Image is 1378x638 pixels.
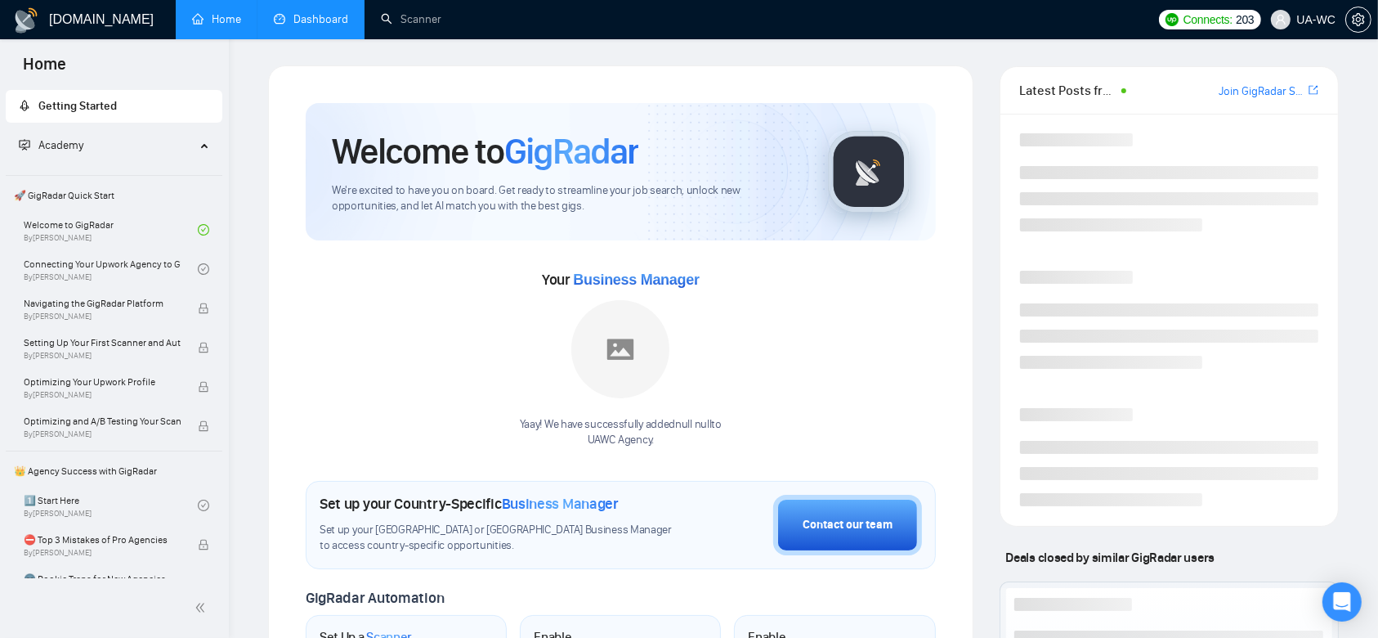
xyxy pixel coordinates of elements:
[320,495,619,513] h1: Set up your Country-Specific
[320,523,681,554] span: Set up your [GEOGRAPHIC_DATA] or [GEOGRAPHIC_DATA] Business Manager to access country-specific op...
[24,413,181,429] span: Optimizing and A/B Testing Your Scanner for Better Results
[19,139,30,151] span: fund-projection-screen
[198,224,209,236] span: check-circle
[1165,13,1179,26] img: upwork-logo.png
[24,212,198,248] a: Welcome to GigRadarBy[PERSON_NAME]
[520,433,722,448] p: UAWC Agency .
[1183,11,1233,29] span: Connects:
[6,90,222,123] li: Getting Started
[38,138,83,152] span: Academy
[332,183,802,214] span: We're excited to have you on board. Get ready to streamline your job search, unlock new opportuni...
[10,52,79,87] span: Home
[381,12,441,26] a: searchScanner
[198,381,209,393] span: lock
[24,571,181,587] span: 🌚 Rookie Traps for New Agencies
[828,131,910,213] img: gigradar-logo.png
[1309,83,1318,98] a: export
[24,532,181,548] span: ⛔ Top 3 Mistakes of Pro Agencies
[1219,83,1305,101] a: Join GigRadar Slack Community
[803,516,893,534] div: Contact our team
[195,600,211,616] span: double-left
[1345,7,1371,33] button: setting
[1020,80,1117,101] span: Latest Posts from the GigRadar Community
[24,429,181,439] span: By [PERSON_NAME]
[24,335,181,351] span: Setting Up Your First Scanner and Auto-Bidder
[7,179,221,212] span: 🚀 GigRadar Quick Start
[502,495,619,513] span: Business Manager
[542,271,700,289] span: Your
[24,390,181,400] span: By [PERSON_NAME]
[1345,13,1371,26] a: setting
[24,351,181,361] span: By [PERSON_NAME]
[504,129,638,173] span: GigRadar
[571,300,669,398] img: placeholder.png
[198,303,209,314] span: lock
[198,539,209,550] span: lock
[198,500,209,511] span: check-circle
[773,495,922,555] button: Contact our team
[1346,13,1371,26] span: setting
[332,129,638,173] h1: Welcome to
[38,99,117,113] span: Getting Started
[19,138,83,152] span: Academy
[24,251,198,287] a: Connecting Your Upwork Agency to GigRadarBy[PERSON_NAME]
[1322,582,1362,622] div: Open Intercom Messenger
[19,100,30,111] span: rocket
[13,7,39,34] img: logo
[24,548,181,558] span: By [PERSON_NAME]
[198,420,209,432] span: lock
[24,295,181,312] span: Navigating the GigRadar Platform
[1275,14,1286,25] span: user
[573,272,699,288] span: Business Manager
[24,487,198,523] a: 1️⃣ Start HereBy[PERSON_NAME]
[198,342,209,353] span: lock
[274,12,348,26] a: dashboardDashboard
[1309,83,1318,97] span: export
[7,455,221,487] span: 👑 Agency Success with GigRadar
[24,374,181,390] span: Optimizing Your Upwork Profile
[198,263,209,275] span: check-circle
[1236,11,1254,29] span: 203
[1000,543,1221,572] span: Deals closed by similar GigRadar users
[24,312,181,321] span: By [PERSON_NAME]
[306,589,444,607] span: GigRadar Automation
[520,417,722,448] div: Yaay! We have successfully added null null to
[192,12,241,26] a: homeHome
